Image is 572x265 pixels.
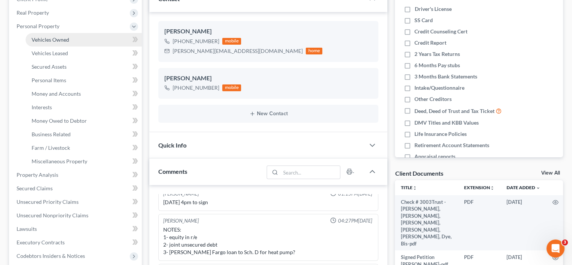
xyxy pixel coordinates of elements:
span: Miscellaneous Property [32,158,87,164]
span: Deed, Deed of Trust and Tax Ticket [414,107,495,115]
input: Search... [281,166,340,179]
span: 2 Years Tax Returns [414,50,460,58]
td: [DATE] [501,195,546,250]
span: Business Related [32,131,71,137]
span: Personal Property [17,23,59,29]
a: Vehicles Owned [26,33,142,47]
div: [PHONE_NUMBER] [173,38,219,45]
span: Vehicles Owned [32,36,69,43]
span: Retirement Account Statements [414,142,489,149]
span: Unsecured Nonpriority Claims [17,212,88,218]
span: Money Owed to Debtor [32,117,87,124]
div: NOTES: 1- equity in r/e 2- joint unsecured debt 3- [PERSON_NAME] Fargo loan to Sch. D for heat pump? [163,226,373,256]
div: Client Documents [395,169,443,177]
a: Farm / Livestock [26,141,142,155]
div: mobile [222,84,241,91]
span: Intake/Questionnaire [414,84,464,92]
span: Lawsuits [17,226,37,232]
span: Quick Info [158,142,187,149]
a: Unsecured Nonpriority Claims [11,209,142,222]
a: Personal Items [26,74,142,87]
i: expand_more [536,186,540,190]
a: Secured Claims [11,182,142,195]
span: Real Property [17,9,49,16]
span: Credit Counseling Cert [414,28,467,35]
span: 3 [562,239,568,245]
div: [PERSON_NAME] [164,27,372,36]
a: Extensionunfold_more [464,185,495,190]
a: Vehicles Leased [26,47,142,60]
span: Personal Items [32,77,66,83]
span: Property Analysis [17,172,58,178]
a: Money and Accounts [26,87,142,101]
span: Other Creditors [414,95,452,103]
button: New Contact [164,111,372,117]
a: Lawsuits [11,222,142,236]
div: [PHONE_NUMBER] [173,84,219,92]
div: [PERSON_NAME] [163,217,199,224]
span: Money and Accounts [32,90,81,97]
a: View All [541,170,560,176]
a: Money Owed to Debtor [26,114,142,128]
div: mobile [222,38,241,45]
td: Check # 3003Trust - [PERSON_NAME], [PERSON_NAME], [PERSON_NAME], [PERSON_NAME], [PERSON_NAME], Dy... [395,195,458,250]
span: Vehicles Leased [32,50,68,56]
div: [PERSON_NAME] [164,74,372,83]
span: Unsecured Priority Claims [17,199,79,205]
span: Interests [32,104,52,110]
a: Miscellaneous Property [26,155,142,168]
span: Executory Contracts [17,239,65,245]
a: Titleunfold_more [401,185,417,190]
span: DMV Titles and KBB Values [414,119,479,126]
span: 6 Months Pay stubs [414,62,460,69]
iframe: Intercom live chat [546,239,564,257]
div: home [306,48,322,54]
a: Unsecured Priority Claims [11,195,142,209]
div: [DATE] 4pm to sign [163,199,373,206]
span: Comments [158,168,187,175]
a: Executory Contracts [11,236,142,249]
span: 3 Months Bank Statements [414,73,477,80]
i: unfold_more [490,186,495,190]
span: Secured Claims [17,185,53,191]
div: [PERSON_NAME][EMAIL_ADDRESS][DOMAIN_NAME] [173,47,303,55]
span: Codebtors Insiders & Notices [17,253,85,259]
span: 01:15PM[DATE] [338,190,372,197]
a: Interests [26,101,142,114]
span: 04:27PM[DATE] [338,217,372,224]
span: Life Insurance Policies [414,130,467,138]
a: Business Related [26,128,142,141]
span: Secured Assets [32,63,67,70]
span: Driver's License [414,5,451,13]
span: SS Card [414,17,433,24]
span: Credit Report [414,39,446,47]
span: Farm / Livestock [32,145,70,151]
a: Date Added expand_more [507,185,540,190]
a: Property Analysis [11,168,142,182]
span: Appraisal reports [414,153,455,160]
a: Secured Assets [26,60,142,74]
div: [PERSON_NAME] [163,190,199,197]
td: PDF [458,195,501,250]
i: unfold_more [413,186,417,190]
